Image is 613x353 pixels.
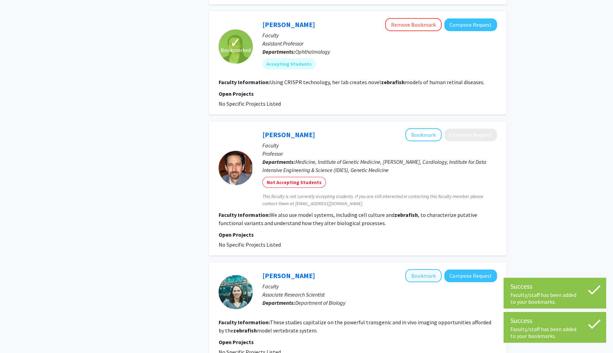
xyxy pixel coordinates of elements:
[262,31,497,39] p: Faculty
[219,90,497,98] p: Open Projects
[444,270,497,282] button: Compose Request to Meredith Wilson
[262,299,295,306] b: Departments:
[295,299,345,306] span: Department of Biology
[221,46,251,54] span: Bookmarked
[444,18,497,31] button: Compose Request to Liyun Zhang
[262,271,315,280] a: [PERSON_NAME]
[219,211,270,218] b: Faculty Information:
[219,231,497,239] p: Open Projects
[262,282,497,290] p: Faculty
[219,79,270,86] b: Faculty Information:
[295,48,330,55] span: Ophthalmology
[230,39,242,46] span: ✓
[219,211,477,226] fg-read-more: We also use model systems, including cell culture and , to characterize putative functional varia...
[381,79,405,86] b: zebrafish
[262,58,316,69] mat-chip: Accepting Students
[394,211,418,218] b: zebrafish
[262,149,497,158] p: Professor
[262,158,486,173] span: Medicine, Institute of Genetic Medicine, [PERSON_NAME], Cardiology, Institute for Data Intensive ...
[262,177,326,188] mat-chip: Not Accepting Students
[219,319,270,326] b: Faculty Information:
[262,193,497,207] span: This faculty is not currently accepting students. If you are still interested in contacting this ...
[219,338,497,346] p: Open Projects
[510,326,599,339] div: Faculty/staff has been added to your bookmarks.
[262,20,315,29] a: [PERSON_NAME]
[444,129,497,141] button: Compose Request to Dan Arking
[405,269,442,282] button: Add Meredith Wilson to Bookmarks
[219,100,281,107] span: No Specific Projects Listed
[385,18,442,31] button: Remove Bookmark
[233,327,257,334] b: zebrafish
[5,322,29,348] iframe: Chat
[219,241,281,248] span: No Specific Projects Listed
[405,128,442,141] button: Add Dan Arking to Bookmarks
[262,39,497,48] p: Assistant Professor
[510,291,599,305] div: Faculty/staff has been added to your bookmarks.
[262,290,497,299] p: Associate Research Scientist
[262,158,295,165] b: Departments:
[262,130,315,139] a: [PERSON_NAME]
[262,48,295,55] b: Departments:
[219,319,491,334] fg-read-more: These studies capitalize on the powerful transgenic and in vivo imaging opportunities afforded by...
[262,141,497,149] p: Faculty
[510,281,599,291] div: Success
[270,79,484,86] fg-read-more: Using CRISPR technology, her lab creates novel models of human retinal diseases.
[510,315,599,326] div: Success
